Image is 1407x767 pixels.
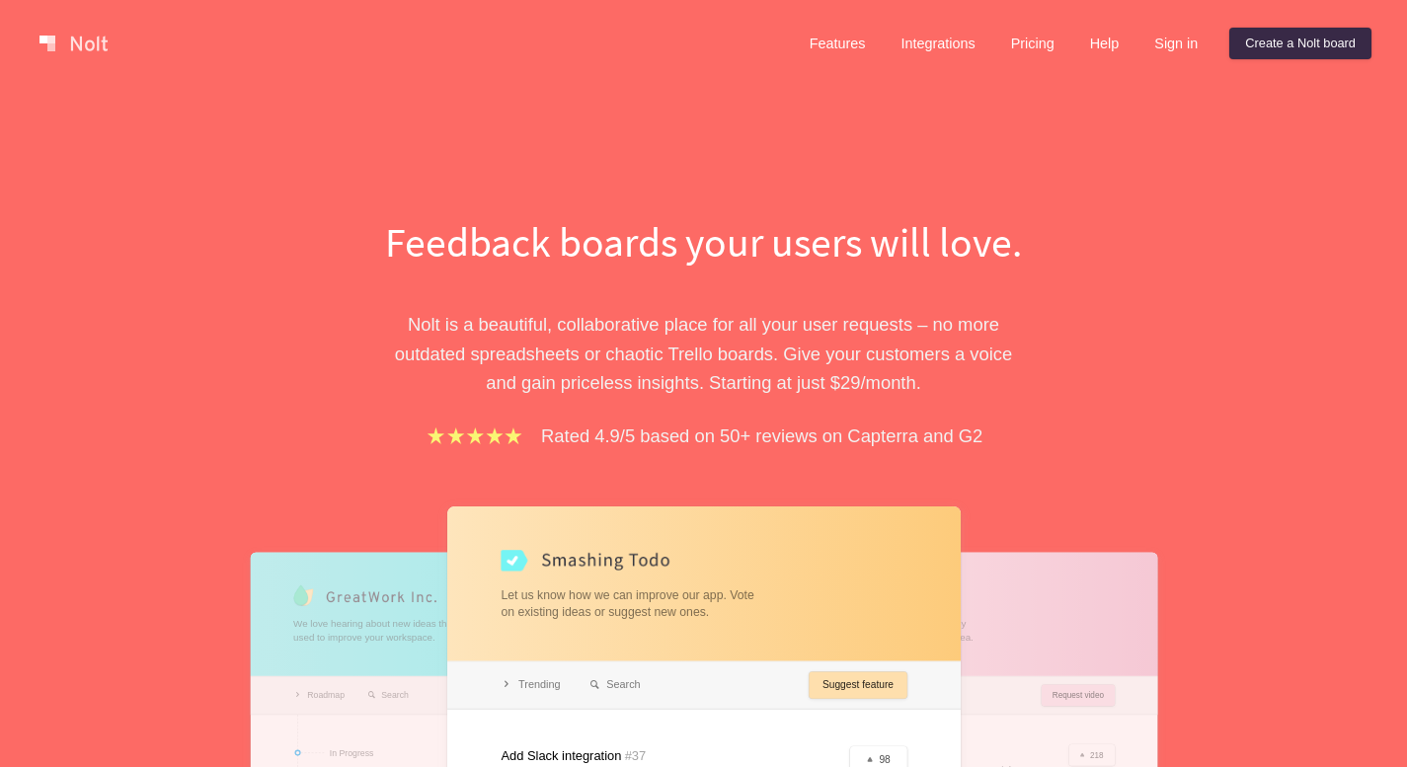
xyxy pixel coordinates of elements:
[1074,28,1135,59] a: Help
[885,28,990,59] a: Integrations
[995,28,1070,59] a: Pricing
[363,213,1045,270] h1: Feedback boards your users will love.
[794,28,882,59] a: Features
[541,422,982,450] p: Rated 4.9/5 based on 50+ reviews on Capterra and G2
[1229,28,1371,59] a: Create a Nolt board
[363,310,1045,397] p: Nolt is a beautiful, collaborative place for all your user requests – no more outdated spreadshee...
[425,424,525,447] img: stars.b067e34983.png
[1138,28,1213,59] a: Sign in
